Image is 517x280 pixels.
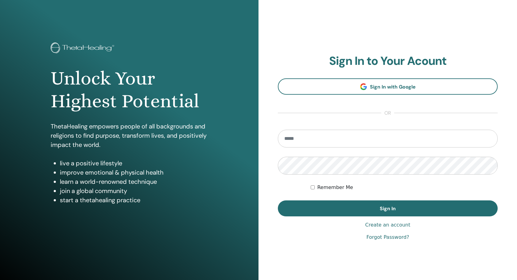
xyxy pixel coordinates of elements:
[60,168,208,177] li: improve emotional & physical health
[370,84,416,90] span: Sign In with Google
[311,184,498,191] div: Keep me authenticated indefinitely or until I manually logout
[278,54,498,68] h2: Sign In to Your Acount
[60,177,208,186] li: learn a world-renowned technique
[366,234,409,241] a: Forgot Password?
[381,109,394,117] span: or
[60,159,208,168] li: live a positive lifestyle
[60,186,208,195] li: join a global community
[51,122,208,149] p: ThetaHealing empowers people of all backgrounds and religions to find purpose, transform lives, a...
[278,78,498,95] a: Sign In with Google
[365,221,410,229] a: Create an account
[60,195,208,205] li: start a thetahealing practice
[380,205,396,212] span: Sign In
[51,67,208,113] h1: Unlock Your Highest Potential
[278,200,498,216] button: Sign In
[317,184,353,191] label: Remember Me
